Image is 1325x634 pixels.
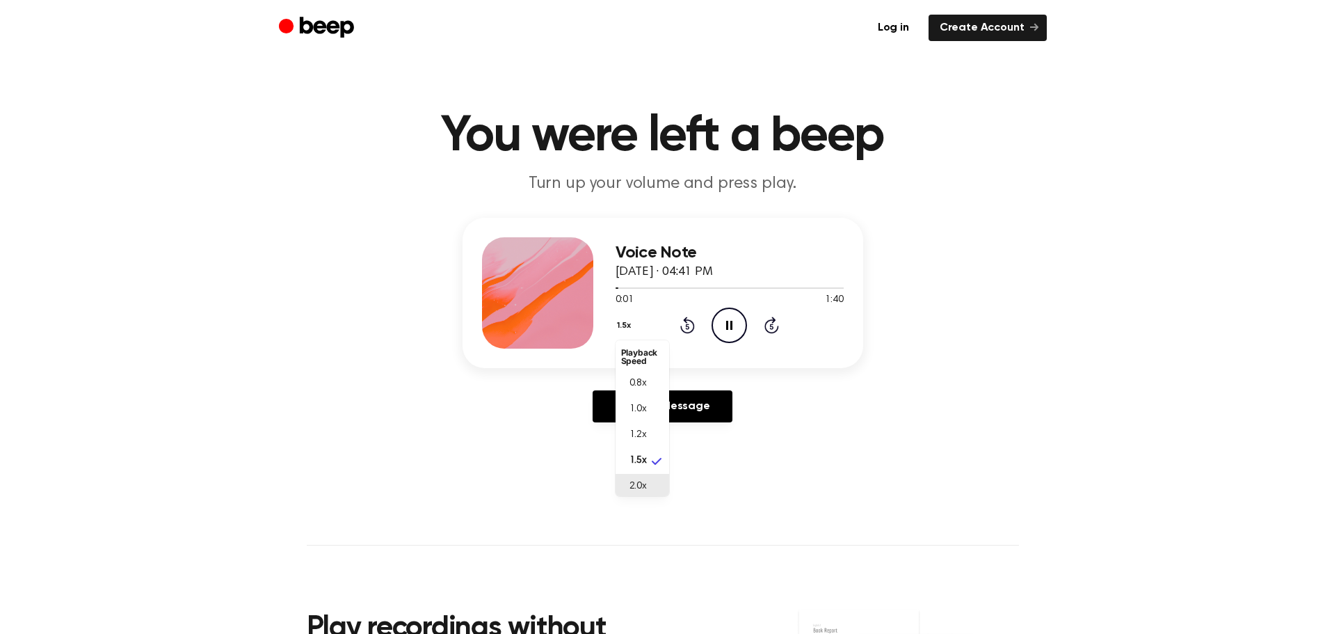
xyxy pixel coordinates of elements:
a: Beep [279,15,358,42]
p: Turn up your volume and press play. [396,173,930,196]
span: 1:40 [825,293,843,308]
span: 0.8x [629,377,647,391]
span: 1.5x [629,454,647,468]
span: 2.0x [629,480,647,494]
span: 1.0x [629,402,647,417]
h3: Voice Note [616,244,844,262]
button: 1.5x [616,314,636,338]
h1: You were left a beep [307,111,1019,161]
a: Create Account [929,15,1047,41]
span: [DATE] · 04:41 PM [616,266,713,278]
a: Log in [867,15,920,41]
span: 0:01 [616,293,634,308]
span: 1.2x [629,428,647,443]
ul: 1.5x [616,340,669,496]
li: Playback Speed [616,343,669,371]
a: Reply to Message [593,390,732,422]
